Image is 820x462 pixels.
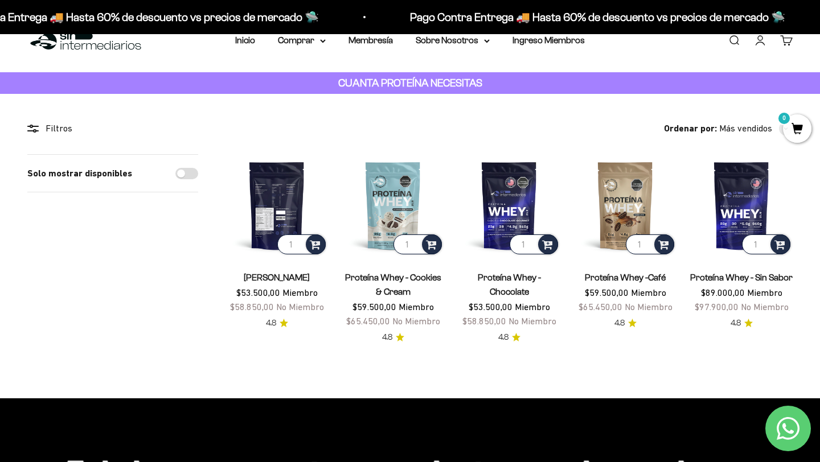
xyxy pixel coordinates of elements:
a: 4.84.8 de 5.0 estrellas [731,317,753,329]
a: Proteína Whey -Café [585,273,666,282]
a: Proteína Whey - Sin Sabor [690,273,793,282]
mark: 0 [777,112,791,125]
span: $89.000,00 [701,287,745,298]
span: No Miembro [741,302,789,312]
a: Proteína Whey - Chocolate [478,273,541,296]
span: $65.450,00 [346,316,390,326]
span: $59.500,00 [585,287,629,298]
span: $53.500,00 [469,302,512,312]
span: Miembro [515,302,550,312]
a: 4.84.8 de 5.0 estrellas [498,331,520,344]
strong: CUANTA PROTEÍNA NECESITAS [338,77,482,89]
a: Proteína Whey - Cookies & Cream [345,273,441,296]
summary: Comprar [278,33,326,48]
a: [PERSON_NAME] [244,273,310,282]
p: Pago Contra Entrega 🚚 Hasta 60% de descuento vs precios de mercado 🛸 [410,8,785,26]
span: Miembro [399,302,434,312]
span: Más vendidos [719,121,772,136]
span: Miembro [747,287,782,298]
span: $65.450,00 [579,302,622,312]
span: $97.900,00 [695,302,739,312]
span: Miembro [282,287,318,298]
div: Filtros [27,121,198,136]
span: No Miembro [392,316,440,326]
span: No Miembro [276,302,324,312]
a: Ingreso Miembros [512,35,585,45]
button: Más vendidos [719,121,793,136]
a: 4.84.8 de 5.0 estrellas [382,331,404,344]
summary: Sobre Nosotros [416,33,490,48]
span: 4.8 [266,317,276,329]
span: $59.500,00 [352,302,396,312]
a: 4.84.8 de 5.0 estrellas [266,317,288,329]
a: 0 [783,123,811,136]
span: Ordenar por: [664,121,717,136]
span: $58.850,00 [230,302,274,312]
span: $53.500,00 [236,287,280,298]
span: 4.8 [614,317,625,329]
span: No Miembro [625,302,673,312]
a: Inicio [235,35,255,45]
span: $58.850,00 [462,316,506,326]
a: 4.84.8 de 5.0 estrellas [614,317,637,329]
span: Miembro [631,287,666,298]
label: Solo mostrar disponibles [27,166,132,181]
a: Membresía [348,35,393,45]
img: Proteína Whey - Vainilla [225,154,328,257]
span: 4.8 [498,331,509,344]
span: 4.8 [731,317,741,329]
span: No Miembro [509,316,556,326]
span: 4.8 [382,331,392,344]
